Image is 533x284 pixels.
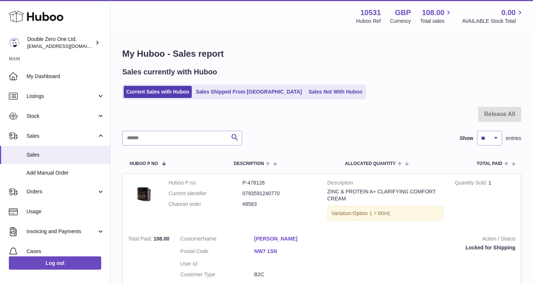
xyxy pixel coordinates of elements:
[462,18,524,25] span: AVAILABLE Stock Total
[153,236,169,242] span: 108.00
[356,18,381,25] div: Huboo Ref
[254,271,328,278] dd: B2C
[306,86,365,98] a: Sales Not With Huboo
[130,161,158,166] span: Huboo P no
[243,190,317,197] dd: 0793591240770
[27,169,105,176] span: Add Manual Order
[9,256,101,270] a: Log out
[180,271,254,278] dt: Customer Type
[9,37,20,48] img: hello@001skincare.com
[390,18,411,25] div: Currency
[27,228,97,235] span: Invoicing and Payments
[128,179,158,209] img: 001-Skincare-London-Zinc-Protein-A-clarifying-comfort-cream_60ML_3.jpg
[477,161,502,166] span: Total paid
[27,36,93,50] div: Double Zero One Ltd.
[27,248,105,255] span: Cases
[395,8,411,18] strong: GBP
[339,235,515,244] strong: Action / Status
[327,206,444,221] div: Variation:
[449,174,521,230] td: 1
[327,179,444,188] strong: Description
[243,201,317,208] dd: #8583
[345,161,396,166] span: ALLOCATED Quantity
[339,244,515,251] div: Locked for Shipping
[243,179,317,186] dd: P-478126
[27,113,97,120] span: Stock
[27,43,108,49] span: [EMAIL_ADDRESS][DOMAIN_NAME]
[501,8,516,18] span: 0.00
[455,180,488,187] strong: Quantity Sold
[122,48,521,60] h1: My Huboo - Sales report
[422,8,444,18] span: 108.00
[506,135,521,142] span: entries
[122,67,217,77] h2: Sales currently with Huboo
[27,151,105,158] span: Sales
[128,236,153,243] strong: Total Paid
[193,86,304,98] a: Sales Shipped From [GEOGRAPHIC_DATA]
[353,210,391,216] span: Option 1 = 60ml;
[27,73,105,80] span: My Dashboard
[460,135,473,142] label: Show
[180,248,254,257] dt: Postal Code
[124,86,192,98] a: Current Sales with Huboo
[420,8,453,25] a: 108.00 Total sales
[27,208,105,215] span: Usage
[420,18,453,25] span: Total sales
[254,235,328,242] a: [PERSON_NAME]
[169,201,243,208] dt: Channel order
[169,190,243,197] dt: Current identifier
[180,260,254,267] dt: User Id
[360,8,381,18] strong: 10531
[180,236,203,242] span: Customer
[169,179,243,186] dt: Huboo P no
[180,235,254,244] dt: Name
[27,93,97,100] span: Listings
[27,133,97,140] span: Sales
[254,248,328,255] a: NW7 1SN
[462,8,524,25] a: 0.00 AVAILABLE Stock Total
[234,161,264,166] span: Description
[327,188,444,202] div: ZINC & PROTEIN A+ CLARIFYING COMFORT CREAM
[27,188,97,195] span: Orders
